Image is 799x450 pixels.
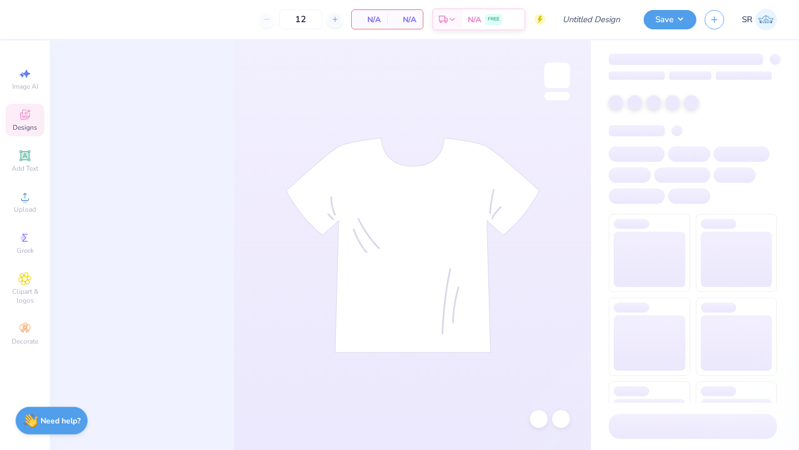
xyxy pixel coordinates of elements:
[742,13,752,26] span: SR
[286,137,540,353] img: tee-skeleton.svg
[644,10,696,29] button: Save
[12,164,38,173] span: Add Text
[6,287,44,305] span: Clipart & logos
[742,9,777,30] a: SR
[468,14,481,25] span: N/A
[41,416,80,426] strong: Need help?
[12,82,38,91] span: Image AI
[17,246,34,255] span: Greek
[554,8,635,30] input: Untitled Design
[12,337,38,346] span: Decorate
[14,205,36,214] span: Upload
[13,123,37,132] span: Designs
[279,9,322,29] input: – –
[488,16,499,23] span: FREE
[358,14,381,25] span: N/A
[394,14,416,25] span: N/A
[755,9,777,30] img: Sasha Ruskin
